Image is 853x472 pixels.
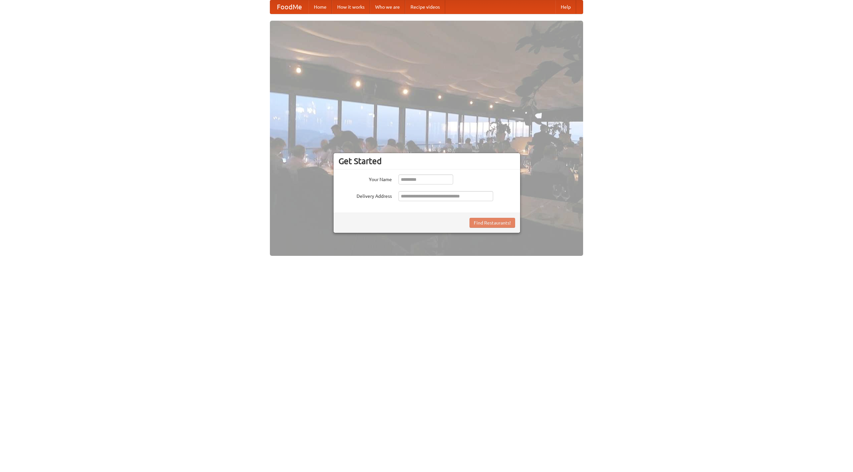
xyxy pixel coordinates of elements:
a: FoodMe [270,0,309,14]
a: Help [555,0,576,14]
label: Your Name [339,174,392,183]
a: How it works [332,0,370,14]
a: Recipe videos [405,0,445,14]
button: Find Restaurants! [469,218,515,228]
label: Delivery Address [339,191,392,199]
a: Who we are [370,0,405,14]
a: Home [309,0,332,14]
h3: Get Started [339,156,515,166]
